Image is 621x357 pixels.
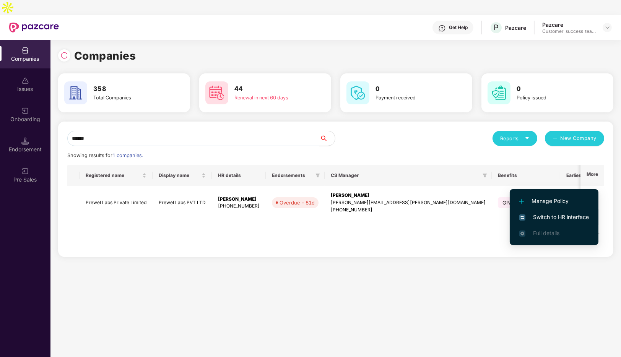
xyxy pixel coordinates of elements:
span: GPA [498,197,517,208]
div: [PHONE_NUMBER] [331,206,486,214]
img: svg+xml;base64,PHN2ZyBpZD0iSGVscC0zMngzMiIgeG1sbnM9Imh0dHA6Ly93d3cudzMub3JnLzIwMDAvc3ZnIiB3aWR0aD... [438,24,446,32]
span: New Company [561,135,597,142]
img: svg+xml;base64,PHN2ZyB4bWxucz0iaHR0cDovL3d3dy53My5vcmcvMjAwMC9zdmciIHdpZHRoPSI2MCIgaGVpZ2h0PSI2MC... [64,81,87,104]
div: [PERSON_NAME] [218,196,260,203]
div: Renewal in next 60 days [234,94,312,102]
img: svg+xml;base64,PHN2ZyBpZD0iQ29tcGFuaWVzIiB4bWxucz0iaHR0cDovL3d3dy53My5vcmcvMjAwMC9zdmciIHdpZHRoPS... [21,47,29,54]
img: svg+xml;base64,PHN2ZyB4bWxucz0iaHR0cDovL3d3dy53My5vcmcvMjAwMC9zdmciIHdpZHRoPSI2MCIgaGVpZ2h0PSI2MC... [205,81,228,104]
td: Prewel Labs Private Limited [80,186,153,220]
span: CS Manager [331,172,480,178]
div: Get Help [449,24,468,31]
img: svg+xml;base64,PHN2ZyB4bWxucz0iaHR0cDovL3d3dy53My5vcmcvMjAwMC9zdmciIHdpZHRoPSI2MCIgaGVpZ2h0PSI2MC... [488,81,510,104]
div: Total Companies [93,94,171,102]
button: search [319,131,335,146]
div: Reports [500,135,530,142]
img: svg+xml;base64,PHN2ZyB4bWxucz0iaHR0cDovL3d3dy53My5vcmcvMjAwMC9zdmciIHdpZHRoPSI2MCIgaGVpZ2h0PSI2MC... [346,81,369,104]
span: filter [314,171,322,180]
span: Full details [533,230,559,236]
span: Showing results for [67,153,143,158]
img: svg+xml;base64,PHN2ZyB3aWR0aD0iMjAiIGhlaWdodD0iMjAiIHZpZXdCb3g9IjAgMCAyMCAyMCIgZmlsbD0ibm9uZSIgeG... [21,167,29,175]
img: svg+xml;base64,PHN2ZyBpZD0iRHJvcGRvd24tMzJ4MzIiIHhtbG5zPSJodHRwOi8vd3d3LnczLm9yZy8yMDAwL3N2ZyIgd2... [604,24,610,31]
div: [PERSON_NAME][EMAIL_ADDRESS][PERSON_NAME][DOMAIN_NAME] [331,199,486,206]
span: Manage Policy [519,197,589,205]
button: plusNew Company [545,131,604,146]
span: 1 companies. [112,153,143,158]
div: Pazcare [505,24,526,31]
span: Endorsements [272,172,312,178]
h1: Companies [74,47,136,64]
h3: 358 [93,84,171,94]
h3: 0 [517,84,594,94]
span: caret-down [525,136,530,141]
span: filter [483,173,487,178]
img: New Pazcare Logo [9,23,59,32]
td: Prewel Labs PVT LTD [153,186,212,220]
th: Display name [153,165,212,186]
span: P [494,23,499,32]
th: Registered name [80,165,153,186]
span: filter [315,173,320,178]
img: svg+xml;base64,PHN2ZyBpZD0iSXNzdWVzX2Rpc2FibGVkIiB4bWxucz0iaHR0cDovL3d3dy53My5vcmcvMjAwMC9zdmciIH... [21,77,29,84]
div: Overdue - 81d [280,199,315,206]
div: [PERSON_NAME] [331,192,486,199]
div: Customer_success_team_lead [542,28,596,34]
th: More [580,165,604,186]
h3: 0 [376,84,453,94]
img: svg+xml;base64,PHN2ZyB4bWxucz0iaHR0cDovL3d3dy53My5vcmcvMjAwMC9zdmciIHdpZHRoPSIxNi4zNjMiIGhlaWdodD... [519,230,525,237]
th: HR details [212,165,266,186]
th: Benefits [492,165,560,186]
img: svg+xml;base64,PHN2ZyB3aWR0aD0iMjAiIGhlaWdodD0iMjAiIHZpZXdCb3g9IjAgMCAyMCAyMCIgZmlsbD0ibm9uZSIgeG... [21,107,29,115]
img: svg+xml;base64,PHN2ZyB4bWxucz0iaHR0cDovL3d3dy53My5vcmcvMjAwMC9zdmciIHdpZHRoPSIxNiIgaGVpZ2h0PSIxNi... [519,214,525,221]
span: filter [481,171,489,180]
div: Pazcare [542,21,596,28]
span: search [319,135,335,141]
img: svg+xml;base64,PHN2ZyB3aWR0aD0iMTQuNSIgaGVpZ2h0PSIxNC41IiB2aWV3Qm94PSIwIDAgMTYgMTYiIGZpbGw9Im5vbm... [21,137,29,145]
span: Switch to HR interface [519,213,589,221]
span: Registered name [86,172,141,178]
th: Earliest Renewal [560,165,610,186]
div: Payment received [376,94,453,102]
img: svg+xml;base64,PHN2ZyB4bWxucz0iaHR0cDovL3d3dy53My5vcmcvMjAwMC9zdmciIHdpZHRoPSIxMi4yMDEiIGhlaWdodD... [519,199,524,204]
span: plus [553,136,558,142]
img: svg+xml;base64,PHN2ZyBpZD0iUmVsb2FkLTMyeDMyIiB4bWxucz0iaHR0cDovL3d3dy53My5vcmcvMjAwMC9zdmciIHdpZH... [60,52,68,59]
div: Policy issued [517,94,594,102]
span: Display name [159,172,200,178]
h3: 44 [234,84,312,94]
div: [PHONE_NUMBER] [218,203,260,210]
